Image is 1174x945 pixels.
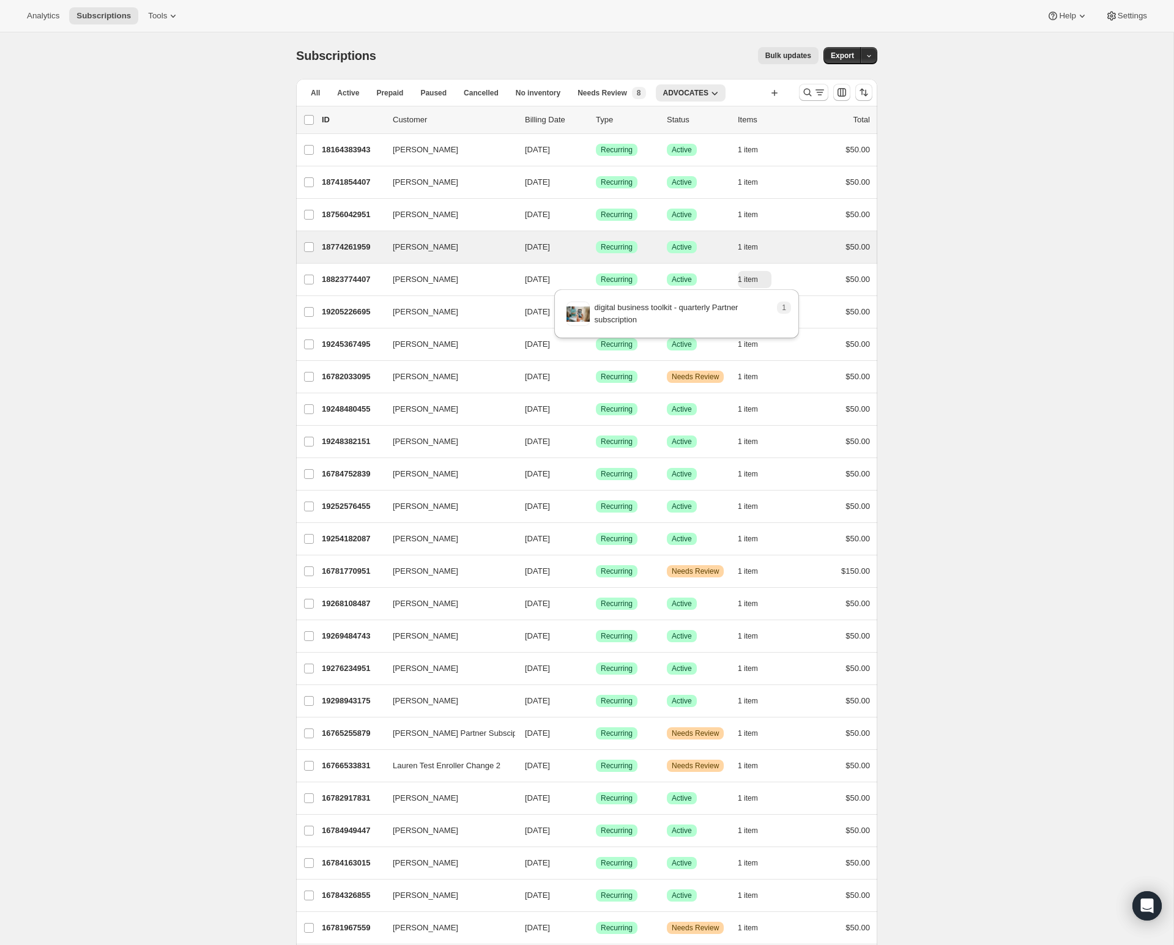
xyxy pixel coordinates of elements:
span: [DATE] [525,566,550,576]
span: [DATE] [525,210,550,219]
span: 1 item [738,728,758,738]
span: Recurring [601,858,633,868]
span: 1 item [738,469,758,479]
div: 19254182087[PERSON_NAME][DATE]SuccessRecurringSuccessActive1 item$50.00 [322,530,870,547]
button: Subscriptions [69,7,138,24]
span: Paused [420,88,447,98]
div: 16782917831[PERSON_NAME][DATE]SuccessRecurringSuccessActive1 item$50.00 [322,790,870,807]
span: 1 item [738,275,758,284]
span: $50.00 [845,210,870,219]
span: [DATE] [525,664,550,673]
span: [PERSON_NAME] [393,273,458,286]
button: [PERSON_NAME] [385,853,508,873]
p: 18823774407 [322,273,383,286]
span: [PERSON_NAME] [393,371,458,383]
span: 1 item [738,664,758,673]
span: 1 [782,303,786,313]
span: [DATE] [525,502,550,511]
span: Recurring [601,696,633,706]
button: Settings [1098,7,1154,24]
button: 1 item [738,271,771,288]
button: [PERSON_NAME] [385,205,508,224]
span: [DATE] [525,177,550,187]
button: 1 item [738,660,771,677]
button: 1 item [738,498,771,515]
span: [DATE] [525,145,550,154]
p: 19276234951 [322,662,383,675]
span: [PERSON_NAME] [393,209,458,221]
span: Active [672,599,692,609]
span: [PERSON_NAME] [393,825,458,837]
span: 1 item [738,631,758,641]
span: [DATE] [525,534,550,543]
span: $50.00 [845,891,870,900]
span: 1 item [738,826,758,836]
button: [PERSON_NAME] [385,561,508,581]
span: Recurring [601,437,633,447]
span: Active [672,145,692,155]
button: [PERSON_NAME] Partner Subsciption Test [385,724,508,743]
p: 16784752839 [322,468,383,480]
button: [PERSON_NAME] [385,886,508,905]
span: 1 item [738,891,758,900]
span: $50.00 [845,728,870,738]
span: Active [672,793,692,803]
span: Recurring [601,177,633,187]
div: 16781967559[PERSON_NAME][DATE]SuccessRecurringWarningNeeds Review1 item$50.00 [322,919,870,936]
button: 1 item [738,628,771,645]
button: [PERSON_NAME] [385,659,508,678]
span: [PERSON_NAME] [393,792,458,804]
span: 8 [637,88,641,98]
button: 1 item [738,822,771,839]
button: 1 item [738,854,771,872]
div: 18741854407[PERSON_NAME][DATE]SuccessRecurringSuccessActive1 item$50.00 [322,174,870,191]
span: 1 item [738,923,758,933]
span: [PERSON_NAME] [393,598,458,610]
button: 1 item [738,141,771,158]
span: $50.00 [845,664,870,673]
button: Tools [141,7,187,24]
span: Tools [148,11,167,21]
button: [PERSON_NAME] [385,464,508,484]
span: Recurring [601,631,633,641]
span: $50.00 [845,631,870,640]
span: Needs Review [578,88,627,98]
p: Billing Date [525,114,586,126]
span: 1 item [738,404,758,414]
button: Export [823,47,861,64]
button: 1 item [738,433,771,450]
span: Active [672,242,692,252]
span: [PERSON_NAME] [393,500,458,513]
span: No inventory [516,88,560,98]
button: 1 item [738,563,771,580]
button: [PERSON_NAME] [385,626,508,646]
button: [PERSON_NAME] [385,237,508,257]
span: ADVOCATES [663,88,708,98]
span: Recurring [601,242,633,252]
span: Active [672,858,692,868]
span: Recurring [601,275,633,284]
div: 16784752839[PERSON_NAME][DATE]SuccessRecurringSuccessActive1 item$50.00 [322,465,870,483]
button: 1 item [738,239,771,256]
p: 16784949447 [322,825,383,837]
p: 19298943175 [322,695,383,707]
span: $50.00 [845,437,870,446]
button: [PERSON_NAME] [385,691,508,711]
div: 16766533831Lauren Test Enroller Change 2[DATE]SuccessRecurringWarningNeeds Review1 item$50.00 [322,757,870,774]
span: Recurring [601,469,633,479]
span: [PERSON_NAME] [393,241,458,253]
div: IDCustomerBilling DateTypeStatusItemsTotal [322,114,870,126]
span: Lauren Test Enroller Change 2 [393,760,500,772]
button: [PERSON_NAME] [385,432,508,451]
span: 1 item [738,502,758,511]
span: 1 item [738,437,758,447]
span: Active [672,664,692,673]
div: 18823774407[PERSON_NAME][DATE]SuccessRecurringSuccessActive1 item$50.00 [322,271,870,288]
span: Needs Review [672,728,719,738]
span: $150.00 [841,566,870,576]
span: Recurring [601,534,633,544]
p: 19245367495 [322,338,383,350]
p: 18164383943 [322,144,383,156]
span: $50.00 [845,793,870,802]
span: 1 item [738,210,758,220]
